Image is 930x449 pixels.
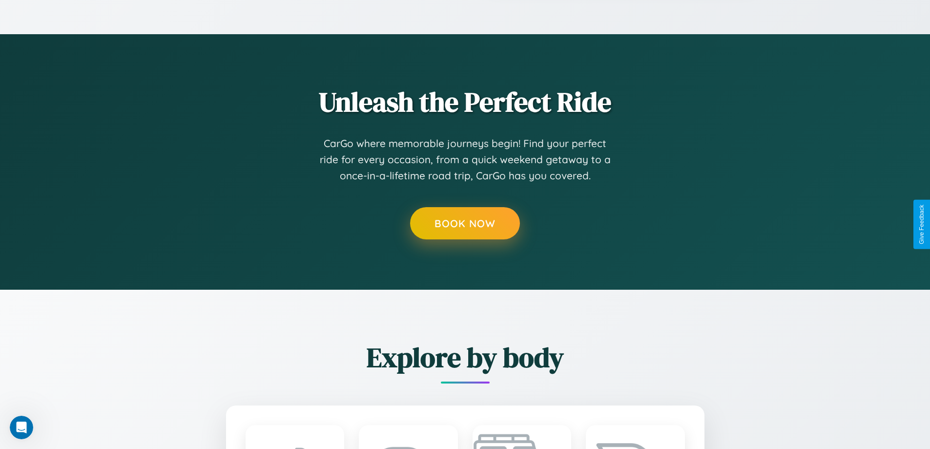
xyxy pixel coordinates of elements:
[319,135,612,184] p: CarGo where memorable journeys begin! Find your perfect ride for every occasion, from a quick wee...
[10,416,33,439] iframe: Intercom live chat
[172,339,758,376] h2: Explore by body
[918,205,925,244] div: Give Feedback
[172,83,758,121] h2: Unleash the Perfect Ride
[410,207,520,239] button: Book Now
